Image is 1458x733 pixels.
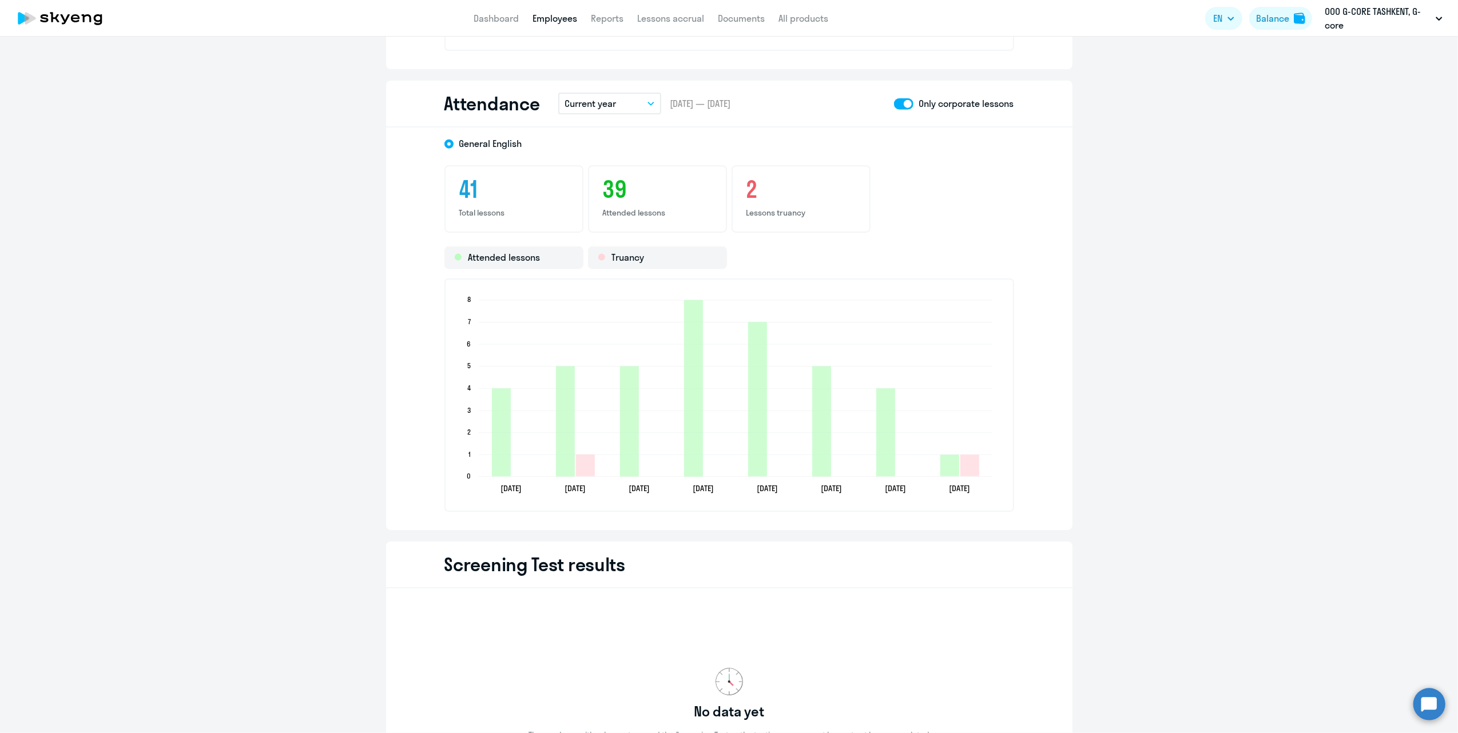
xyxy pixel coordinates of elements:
text: [DATE] [629,483,650,493]
img: no-data [716,668,743,695]
p: Attended lessons [603,208,712,218]
a: Dashboard [474,13,519,24]
p: ООО G-CORE TASHKENT, G-core [1325,5,1431,32]
span: EN [1213,11,1222,25]
div: Balance [1256,11,1289,25]
h3: 39 [603,176,712,203]
h3: 2 [746,176,856,203]
path: 2025-08-28T22:00:00.000Z Attended lessons 5 [812,366,831,477]
h3: No data yet [694,702,764,720]
p: Only corporate lessons [919,97,1014,110]
path: 2025-10-02T22:00:00.000Z Attended lessons 1 [940,455,959,476]
h2: Screening Test results [444,553,625,576]
h2: Attendance [444,92,540,115]
text: [DATE] [693,483,714,493]
a: Reports [591,13,623,24]
text: 2 [467,428,471,437]
button: Current year [558,93,661,114]
text: [DATE] [500,483,522,493]
a: Documents [718,13,765,24]
button: EN [1205,7,1242,30]
text: 3 [467,406,471,415]
path: 2025-06-26T22:00:00.000Z Attended lessons 8 [684,300,703,477]
path: 2025-03-31T22:00:00.000Z Attended lessons 5 [556,366,575,477]
text: [DATE] [821,483,842,493]
div: Truancy [588,246,727,269]
button: ООО G-CORE TASHKENT, G-core [1319,5,1448,32]
text: [DATE] [565,483,586,493]
a: Lessons accrual [637,13,704,24]
text: 4 [467,384,471,392]
span: [DATE] — [DATE] [670,97,731,110]
path: 2025-03-27T23:00:00.000Z Attended lessons 4 [492,389,511,477]
text: 5 [467,362,471,371]
p: Total lessons [459,208,569,218]
span: General English [459,137,522,150]
path: 2025-09-25T22:00:00.000Z Attended lessons 4 [876,389,895,477]
text: [DATE] [885,483,906,493]
div: Attended lessons [444,246,583,269]
text: 7 [468,317,471,326]
h3: 41 [459,176,569,203]
path: 2025-03-31T22:00:00.000Z Truancy 1 [576,455,595,476]
text: [DATE] [757,483,778,493]
text: 0 [467,472,471,481]
text: 8 [467,296,471,304]
path: 2025-05-29T22:00:00.000Z Attended lessons 5 [620,366,639,477]
path: 2025-10-02T22:00:00.000Z Truancy 1 [960,455,979,476]
a: All products [778,13,828,24]
p: Lessons truancy [746,208,856,218]
button: Balancebalance [1249,7,1312,30]
p: Current year [565,97,617,110]
text: [DATE] [949,483,970,493]
text: 6 [467,340,471,348]
img: balance [1294,13,1305,24]
path: 2025-07-24T22:00:00.000Z Attended lessons 7 [748,322,767,477]
text: 1 [468,450,471,459]
a: Employees [533,13,577,24]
